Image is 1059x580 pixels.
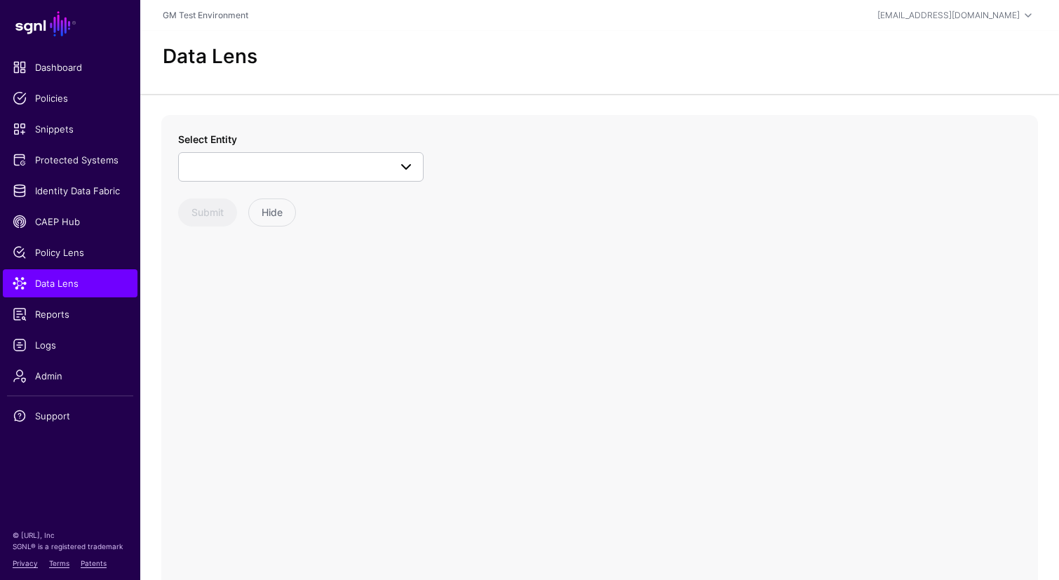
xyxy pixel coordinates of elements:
[163,10,248,20] a: GM Test Environment
[13,122,128,136] span: Snippets
[13,530,128,541] p: © [URL], Inc
[178,132,237,147] label: Select Entity
[13,91,128,105] span: Policies
[248,198,296,227] button: Hide
[81,559,107,567] a: Patents
[3,84,137,112] a: Policies
[13,541,128,552] p: SGNL® is a registered trademark
[13,276,128,290] span: Data Lens
[13,60,128,74] span: Dashboard
[3,177,137,205] a: Identity Data Fabric
[3,53,137,81] a: Dashboard
[8,8,132,39] a: SGNL
[3,115,137,143] a: Snippets
[3,208,137,236] a: CAEP Hub
[3,300,137,328] a: Reports
[3,146,137,174] a: Protected Systems
[49,559,69,567] a: Terms
[3,331,137,359] a: Logs
[163,45,257,69] h2: Data Lens
[13,153,128,167] span: Protected Systems
[3,269,137,297] a: Data Lens
[13,338,128,352] span: Logs
[877,9,1020,22] div: [EMAIL_ADDRESS][DOMAIN_NAME]
[13,559,38,567] a: Privacy
[13,409,128,423] span: Support
[3,238,137,267] a: Policy Lens
[13,245,128,259] span: Policy Lens
[13,215,128,229] span: CAEP Hub
[13,307,128,321] span: Reports
[13,369,128,383] span: Admin
[3,362,137,390] a: Admin
[13,184,128,198] span: Identity Data Fabric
